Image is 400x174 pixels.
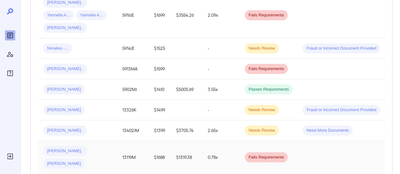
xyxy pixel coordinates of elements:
[117,141,149,174] td: 13119M
[149,38,171,59] td: $1525
[203,38,240,59] td: -
[149,141,171,174] td: $1688
[117,120,149,141] td: 13402JM
[203,59,240,79] td: -
[5,30,15,40] div: Reports
[171,79,203,100] td: $5005.69
[117,79,149,100] td: 5902MJ
[171,120,203,141] td: $3705.74
[43,45,72,51] span: Norailes -...
[5,49,15,59] div: Manage Users
[171,141,203,174] td: $1319.38
[117,59,149,79] td: 5913MA
[245,128,279,134] span: Needs Review
[245,45,279,51] span: Needs Review
[43,12,74,18] span: Yarinella A...
[245,107,279,113] span: Needs Review
[43,25,87,31] span: [PERSON_NAME]..
[43,87,85,93] span: [PERSON_NAME]
[5,151,15,161] div: Log Out
[203,141,240,174] td: 0.78x
[43,107,85,113] span: [PERSON_NAME]
[149,59,171,79] td: $1599
[43,161,85,167] span: [PERSON_NAME]
[43,148,87,154] span: [PERSON_NAME]..
[303,45,380,51] span: Fraud or Incorrect Document Provided
[149,120,171,141] td: $1399
[5,68,15,78] div: FAQ
[149,100,171,120] td: $1499
[203,79,240,100] td: 3.55x
[245,154,288,160] span: Fails Requirements
[117,100,149,120] td: 13326K
[203,100,240,120] td: -
[117,38,149,59] td: 5914JE
[43,66,87,72] span: [PERSON_NAME]..
[149,79,171,100] td: $1410
[245,87,292,93] span: Passes Requirements
[245,12,288,18] span: Fails Requirements
[303,128,353,134] span: Need More Documents
[245,66,288,72] span: Fails Requirements
[76,12,107,18] span: Yarinella A...
[303,107,380,113] span: Fraud or Incorrect Document Provided
[203,120,240,141] td: 2.65x
[43,128,87,134] span: [PERSON_NAME]..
